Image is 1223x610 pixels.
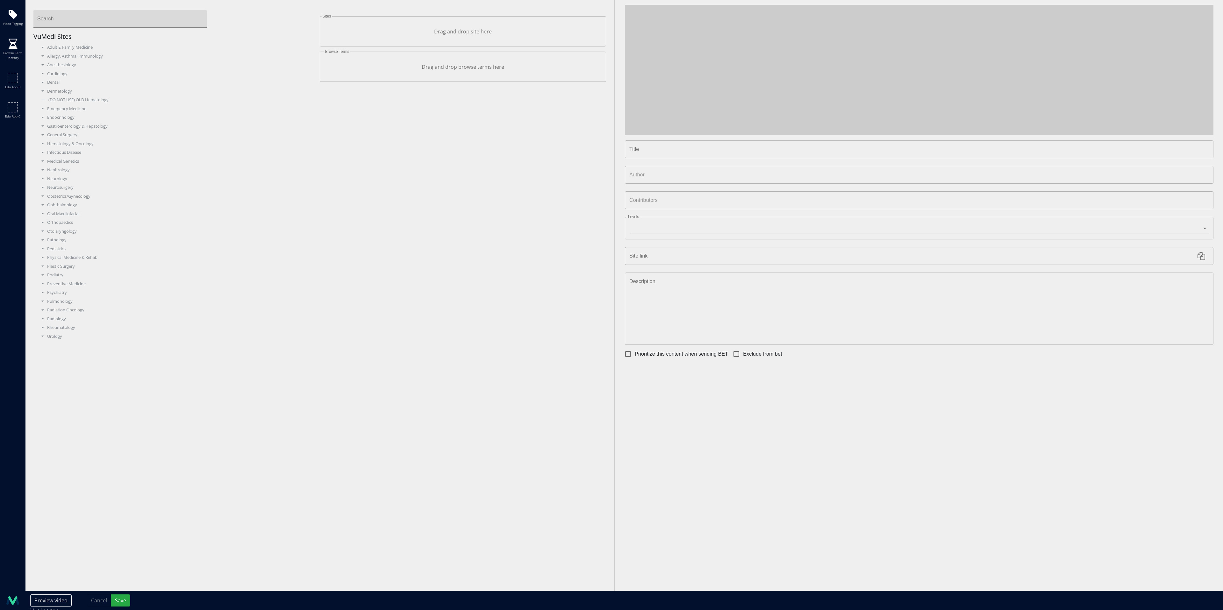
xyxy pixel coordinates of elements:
div: Pediatrics [38,246,315,252]
div: Psychiatry [38,289,315,296]
div: Neurology [38,176,315,182]
button: Save [111,594,130,606]
div: Neurosurgery [38,184,315,191]
div: Otolaryngology [38,228,315,235]
button: Copy link to clipboard [1194,248,1209,264]
span: Exclude from bet [743,350,782,358]
img: logo [6,594,19,607]
div: Obstetrics/Gynecology [38,193,315,200]
div: Orthopaedics [38,219,315,226]
span: Edu app b [5,85,20,89]
div: Rheumatology [38,324,315,331]
button: Preview video [30,594,72,606]
div: Allergy, Asthma, Immunology [38,53,315,60]
div: Emergency Medicine [38,106,315,112]
div: Plastic Surgery [38,263,315,270]
div: Pulmonology [38,298,315,305]
label: Levels [627,215,640,219]
div: Preventive Medicine [38,281,315,287]
div: Oral Maxillofacial [38,211,315,217]
div: Ophthalmology [38,202,315,208]
span: Video tagging [3,21,23,26]
div: Podiatry [38,272,315,278]
span: Edu app c [5,114,20,119]
p: Drag and drop browse terms here [325,63,601,71]
div: (DO NOT USE) OLD Hematology [38,97,315,103]
div: General Surgery [38,132,315,138]
h5: VuMedi Sites [33,33,320,40]
div: Physical Medicine & Rehab [38,254,315,261]
div: Anesthesiology [38,62,315,68]
button: Cancel [87,594,111,606]
label: Sites [321,14,332,18]
div: Pathology [38,237,315,243]
span: Prioritize this content when sending BET [635,350,728,358]
div: Cardiology [38,71,315,77]
div: Hematology & Oncology [38,141,315,147]
p: Drag and drop site here [325,28,601,35]
div: Urology [38,333,315,340]
div: Endocrinology [38,114,315,121]
span: Browse term recency [2,51,24,60]
div: Adult & Family Medicine [38,44,315,51]
div: Nephrology [38,167,315,173]
div: Medical Genetics [38,158,315,165]
label: Browse Terms [324,50,350,53]
div: Gastroenterology & Hepatology [38,123,315,130]
div: Dermatology [38,88,315,95]
div: Dental [38,79,315,86]
div: Radiation Oncology [38,307,315,313]
div: Radiology [38,316,315,322]
div: Infectious Disease [38,149,315,156]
